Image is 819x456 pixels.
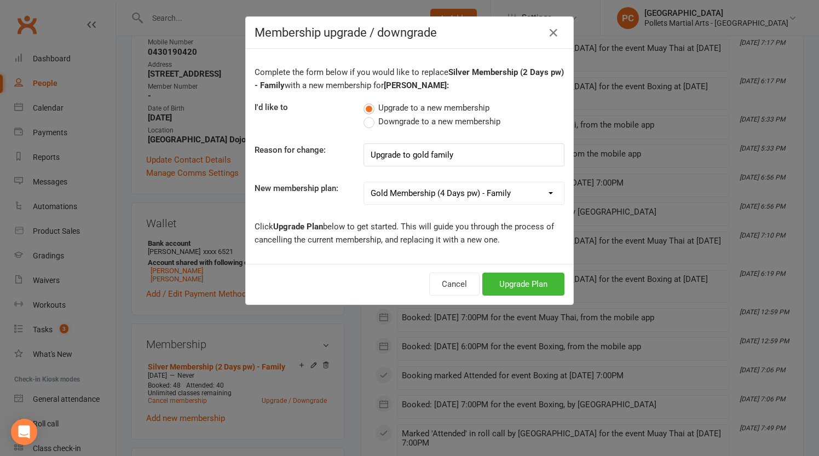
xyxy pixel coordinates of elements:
[255,143,326,157] label: Reason for change:
[255,66,564,92] p: Complete the form below if you would like to replace with a new membership for
[11,419,37,445] div: Open Intercom Messenger
[545,24,562,42] button: Close
[255,26,564,39] h4: Membership upgrade / downgrade
[429,273,480,296] button: Cancel
[255,220,564,246] p: Click below to get started. This will guide you through the process of cancelling the current mem...
[255,182,338,195] label: New membership plan:
[273,222,323,232] b: Upgrade Plan
[384,80,449,90] b: [PERSON_NAME]:
[482,273,564,296] button: Upgrade Plan
[255,101,288,114] label: I'd like to
[364,143,564,166] input: Reason (optional)
[378,115,500,126] span: Downgrade to a new membership
[378,101,489,113] span: Upgrade to a new membership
